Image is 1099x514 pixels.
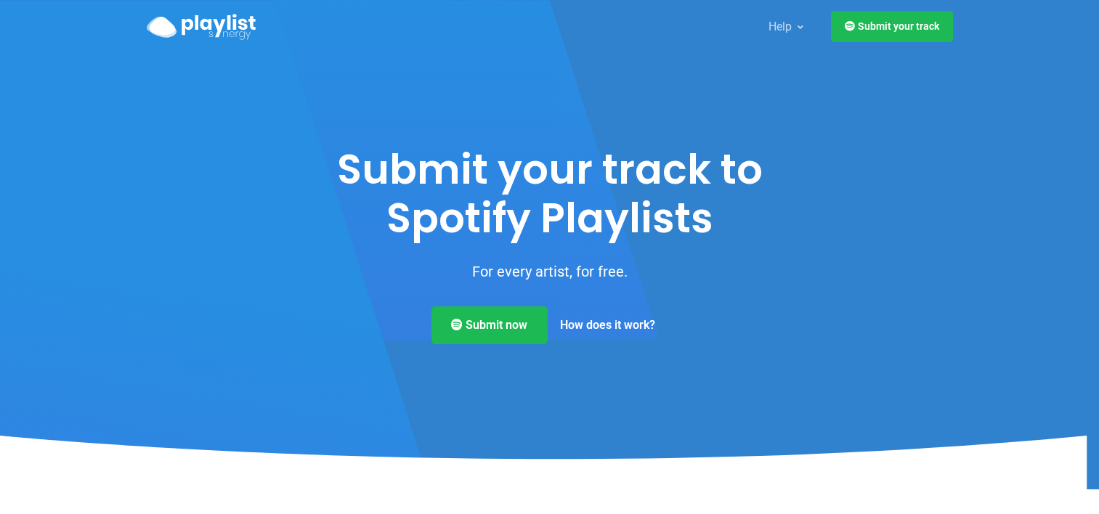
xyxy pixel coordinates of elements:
[147,14,256,40] img: Playlist Synergy Logo
[548,306,668,344] a: How does it work?
[147,10,256,43] a: Playlist Synergy
[308,260,792,283] p: For every artist, for free.
[308,145,792,242] h1: Submit your track to Spotify Playlists
[831,11,953,42] a: Submit your track
[431,306,548,344] a: Submit now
